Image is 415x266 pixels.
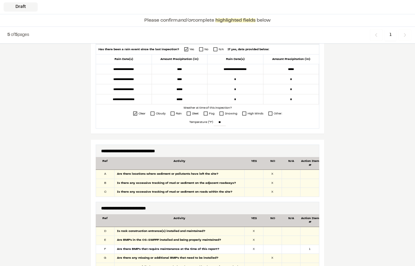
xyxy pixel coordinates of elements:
[209,111,214,116] div: Fog
[245,217,263,224] div: YES
[245,159,263,167] div: YES
[263,54,319,64] div: Amount Precipitation (in)
[115,254,245,263] div: Are there any missing or additional BMP’s that need to be installed?
[225,111,237,116] div: Snowing
[98,47,179,52] div: Has there been a rain event since the last inspection?
[144,17,271,24] p: Please confirm complete below
[192,111,199,116] div: Sleet
[263,254,282,263] div: X
[114,217,245,224] div: Activity
[215,18,256,23] span: highlighted fields
[385,29,396,41] span: 1
[282,217,300,224] div: N/A
[301,159,319,167] div: Action Item #
[115,227,245,236] div: Is rock construction entrance(s) installed and maintained?
[245,245,263,254] div: X
[7,32,29,38] p: of pages
[301,217,319,224] div: Action Item #
[263,179,282,188] div: X
[176,111,182,116] div: Rain
[115,179,245,188] div: Is there any excessive tracking of mud or sediment on the adjacent roadways?
[96,179,115,188] div: B
[96,170,115,179] div: A
[15,33,18,37] span: 5
[204,47,208,52] div: No
[248,111,263,116] div: High Winds
[96,227,115,236] div: D
[207,54,263,64] div: Rain Date(s)
[7,33,10,37] span: 5
[96,217,114,224] div: Ref
[139,111,146,116] div: Clear
[178,18,193,23] span: and/or
[245,227,263,236] div: X
[263,217,282,224] div: NO
[96,245,115,254] div: F
[300,245,319,254] div: 1
[96,236,115,245] div: E
[263,188,282,197] div: X
[224,47,269,52] div: If yes, data provided below:
[96,188,115,197] div: C
[156,111,166,116] div: Cloudy
[370,29,411,41] nav: Navigation
[115,170,245,179] div: Are there locations where sediment or pollutants have left the site?
[115,245,245,254] div: Are there BMP’s that require maintenance at the time of this report?
[274,111,282,116] div: Other:
[115,236,245,245] div: Are BMP’s in the OS-SWPPP installed and being properly maintained?
[282,159,300,167] div: N/A
[190,47,194,52] div: Yes
[245,236,263,245] div: X
[263,170,282,179] div: X
[114,159,245,167] div: Activity
[96,254,115,263] div: G
[96,106,319,110] div: Weather at time of this inspection?
[219,47,224,52] div: N/A
[4,2,38,12] div: Draft
[96,159,114,167] div: Ref
[96,117,319,127] div: Temperature: (°F)
[96,54,152,64] div: Rain Date(s)
[152,54,208,64] div: Amount Precipitation (in)
[115,188,245,197] div: Is there any excessive tracking of mud or sediment on roads within the site?
[263,159,282,167] div: NO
